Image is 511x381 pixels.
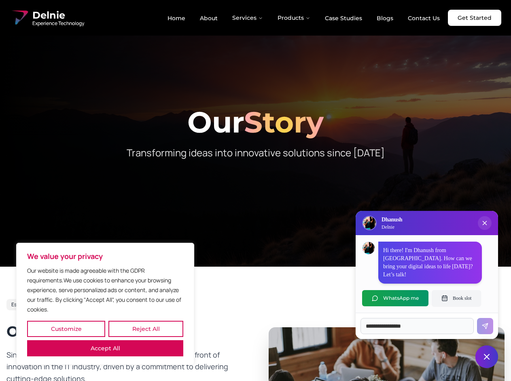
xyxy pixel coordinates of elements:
button: Accept All [27,340,183,356]
img: Dhanush [363,242,375,254]
a: About [193,11,224,25]
button: WhatsApp me [362,290,428,306]
button: Close chat [475,345,498,368]
p: We value your privacy [27,251,183,261]
button: Products [271,10,317,26]
h3: Dhanush [382,216,402,224]
a: Get Started [448,10,501,26]
h2: Our Journey [6,323,243,339]
span: Delnie [32,9,84,22]
a: Case Studies [318,11,369,25]
p: Hi there! I'm Dhanush from [GEOGRAPHIC_DATA]. How can we bring your digital ideas to life [DATE]?... [383,246,477,279]
button: Close chat popup [478,216,492,230]
span: Experience Technology [32,20,84,27]
a: Blogs [370,11,400,25]
button: Reject All [108,321,183,337]
p: Transforming ideas into innovative solutions since [DATE] [100,146,411,159]
a: Delnie Logo Full [10,8,84,27]
p: Delnie [382,224,402,230]
img: Delnie Logo [10,8,29,27]
button: Book slot [432,290,481,306]
a: Contact Us [401,11,446,25]
img: Delnie Logo [363,217,376,229]
button: Services [226,10,269,26]
nav: Main [161,10,446,26]
a: Home [161,11,192,25]
button: Customize [27,321,105,337]
p: Our website is made agreeable with the GDPR requirements.We use cookies to enhance your browsing ... [27,266,183,314]
h1: Our [6,107,505,137]
span: Est. 2017 [11,301,31,308]
span: Story [244,104,324,140]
